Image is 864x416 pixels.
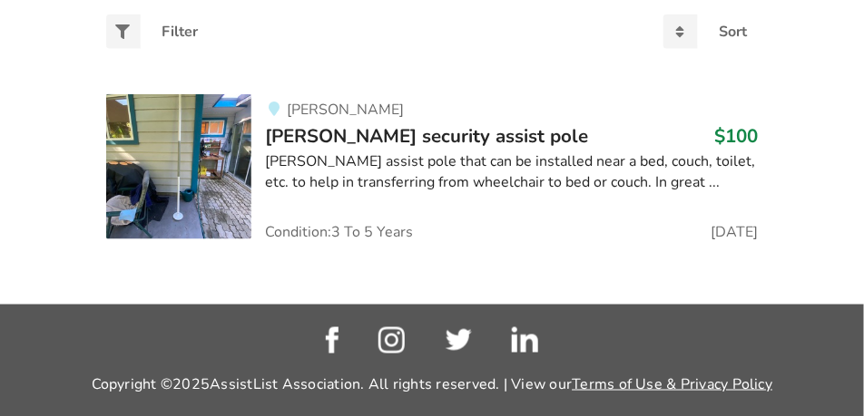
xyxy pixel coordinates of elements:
img: transfer aids-stander security assist pole [106,94,251,239]
div: Filter [162,24,199,39]
span: [PERSON_NAME] security assist pole [266,123,589,149]
div: [PERSON_NAME] assist pole that can be installed near a bed, couch, toilet, etc. to help in transf... [266,151,759,193]
div: Sort [720,24,748,39]
a: Terms of Use & Privacy Policy [572,374,772,394]
img: linkedin_link [512,327,538,353]
img: twitter_link [446,329,472,351]
span: Condition: 3 To 5 Years [266,225,414,239]
a: transfer aids-stander security assist pole[PERSON_NAME][PERSON_NAME] security assist pole$100[PER... [106,94,759,239]
span: [PERSON_NAME] [287,100,404,120]
span: [DATE] [712,225,759,239]
img: instagram_link [378,327,405,353]
img: facebook_link [326,327,339,353]
h3: $100 [715,124,759,148]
